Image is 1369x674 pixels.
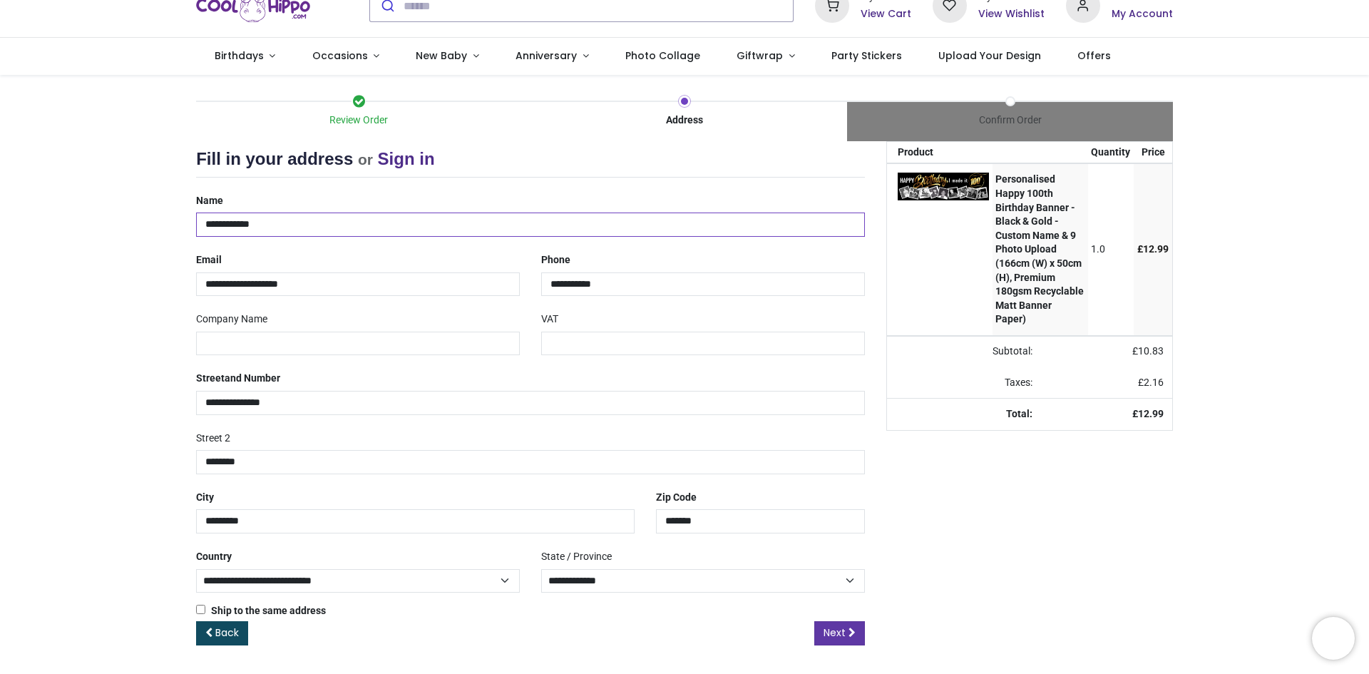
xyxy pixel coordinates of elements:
[1144,377,1164,388] span: 2.16
[1091,242,1130,257] div: 1.0
[522,113,848,128] div: Address
[196,486,214,510] label: City
[215,626,239,640] span: Back
[1132,408,1164,419] strong: £
[1138,377,1164,388] span: £
[398,38,498,75] a: New Baby
[1138,345,1164,357] span: 10.83
[312,48,368,63] span: Occasions
[1077,48,1111,63] span: Offers
[737,48,783,63] span: Giftwrap
[196,605,205,614] input: Ship to the same address
[196,38,294,75] a: Birthdays
[1143,243,1169,255] span: 12.99
[1132,345,1164,357] span: £
[196,604,326,618] label: Ship to the same address
[938,48,1041,63] span: Upload Your Design
[1138,408,1164,419] span: 12.99
[656,486,697,510] label: Zip Code
[196,621,248,645] a: Back
[541,307,558,332] label: VAT
[196,367,280,391] label: Street
[497,38,607,75] a: Anniversary
[294,38,398,75] a: Occasions
[1112,7,1173,21] a: My Account
[1088,142,1134,163] th: Quantity
[416,48,467,63] span: New Baby
[196,248,222,272] label: Email
[718,38,813,75] a: Giftwrap
[1137,243,1169,255] span: £
[196,149,353,168] span: Fill in your address
[887,142,993,163] th: Product
[196,113,522,128] div: Review Order
[196,545,232,569] label: Country
[814,621,865,645] a: Next
[358,151,373,168] small: or
[1312,617,1355,660] iframe: Brevo live chat
[831,48,902,63] span: Party Stickers
[861,7,911,21] a: View Cart
[196,189,223,213] label: Name
[215,48,264,63] span: Birthdays
[995,173,1084,325] strong: Personalised Happy 100th Birthday Banner - Black & Gold - Custom Name & 9 Photo Upload (166cm (W)...
[541,248,570,272] label: Phone
[378,149,435,168] a: Sign in
[196,427,230,451] label: Street 2
[541,545,612,569] label: State / Province
[887,367,1041,399] td: Taxes:
[516,48,577,63] span: Anniversary
[1006,408,1032,419] strong: Total:
[625,48,700,63] span: Photo Collage
[196,307,267,332] label: Company Name
[898,173,989,200] img: 8mOGSUAAAAGSURBVAMAWnLty6LBrg8AAAAASUVORK5CYII=
[225,372,280,384] span: and Number
[1134,142,1172,163] th: Price
[824,626,846,640] span: Next
[887,336,1041,367] td: Subtotal:
[847,113,1173,128] div: Confirm Order
[978,7,1045,21] a: View Wishlist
